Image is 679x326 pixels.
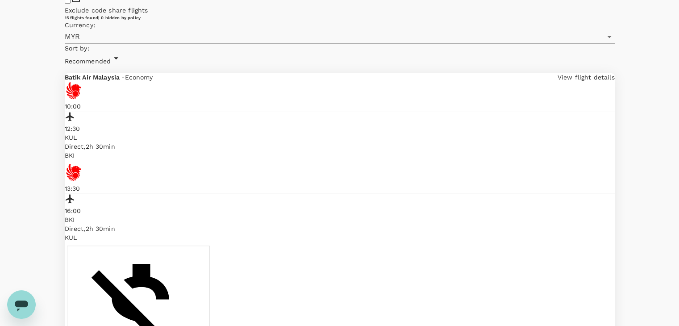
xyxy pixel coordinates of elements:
span: Currency : [65,21,95,29]
p: View flight details [558,73,615,82]
span: - [121,74,125,81]
p: 12:30 [65,124,615,133]
p: 13:30 [65,184,615,193]
p: BKI [65,151,615,160]
span: Recommended [65,58,111,65]
img: OD [65,82,83,100]
div: Direct , 2h 30min [65,224,615,233]
p: KUL [65,233,615,242]
p: KUL [65,133,615,142]
span: Sort by : [65,45,89,52]
p: 10:00 [65,102,615,111]
div: Direct , 2h 30min [65,142,615,151]
button: Open [603,30,616,43]
img: OD [65,163,83,181]
span: Economy [125,74,153,81]
iframe: Button to launch messaging window [7,290,36,319]
p: BKI [65,215,615,224]
p: 16:00 [65,206,615,215]
span: Batik Air Malaysia [65,74,122,81]
p: Exclude code share flights [65,6,615,15]
div: 15 flights found | 0 hidden by policy [65,15,615,21]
